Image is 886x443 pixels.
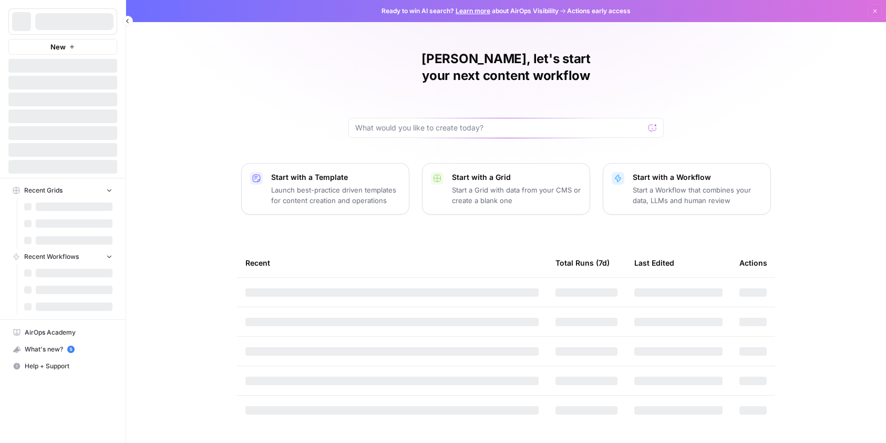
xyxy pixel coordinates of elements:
p: Launch best-practice driven templates for content creation and operations [271,185,400,206]
text: 5 [69,347,72,352]
a: AirOps Academy [8,324,117,341]
span: New [50,42,66,52]
span: Help + Support [25,361,112,371]
div: What's new? [9,341,117,357]
button: Start with a TemplateLaunch best-practice driven templates for content creation and operations [241,163,409,215]
div: Total Runs (7d) [555,248,610,277]
span: Actions early access [567,6,631,16]
span: Recent Grids [24,186,63,195]
button: What's new? 5 [8,341,117,358]
button: Help + Support [8,358,117,375]
p: Start a Grid with data from your CMS or create a blank one [452,185,581,206]
button: Start with a GridStart a Grid with data from your CMS or create a blank one [422,163,590,215]
div: Recent [245,248,539,277]
button: New [8,39,117,55]
button: Recent Workflows [8,249,117,265]
button: Recent Grids [8,183,117,198]
p: Start a Workflow that combines your data, LLMs and human review [633,185,762,206]
a: 5 [67,346,75,353]
span: Ready to win AI search? about AirOps Visibility [382,6,559,16]
p: Start with a Grid [452,172,581,183]
span: Recent Workflows [24,252,79,261]
div: Actions [739,248,767,277]
p: Start with a Template [271,172,400,183]
h1: [PERSON_NAME], let's start your next content workflow [348,51,664,84]
div: Last Edited [634,248,674,277]
button: Start with a WorkflowStart a Workflow that combines your data, LLMs and human review [603,163,771,215]
input: What would you like to create today? [355,123,644,133]
a: Learn more [456,7,490,15]
p: Start with a Workflow [633,172,762,183]
span: AirOps Academy [25,328,112,337]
